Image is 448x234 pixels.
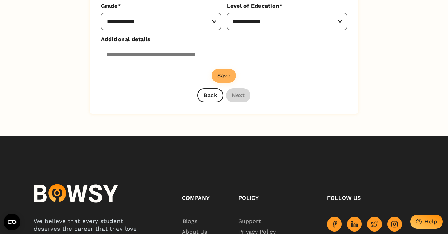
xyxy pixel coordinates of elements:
button: Help [410,215,443,229]
label: Level of Education* [227,2,341,10]
div: Back [204,92,217,99]
img: logo [34,184,118,203]
label: Grade* [101,2,216,10]
div: Help [424,218,437,225]
span: Blogs [182,216,198,227]
span: Support [238,216,261,227]
button: Back [197,88,223,102]
div: Save [217,72,230,79]
span: Follow us [327,195,361,201]
a: Blogs [182,216,224,227]
button: Save [212,69,236,83]
a: Support [238,216,313,227]
label: Additional details [101,36,341,43]
span: Company [182,195,210,201]
span: We believe that every student deserves the career that they love [34,217,137,232]
span: Policy [238,195,259,201]
button: Open CMP widget [4,214,20,230]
